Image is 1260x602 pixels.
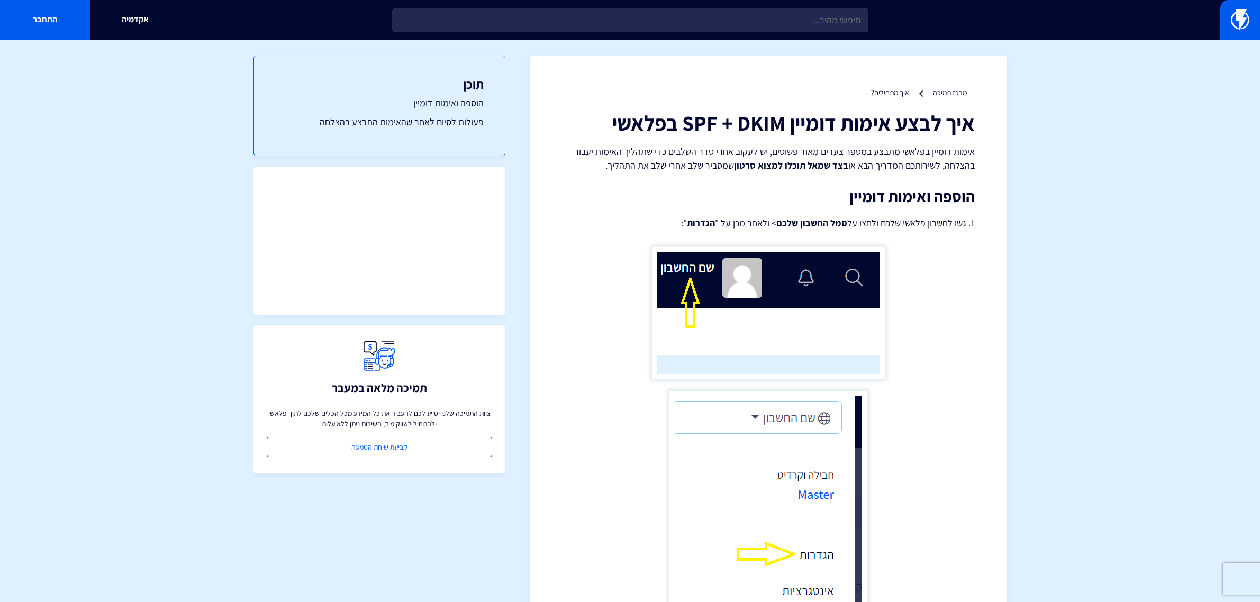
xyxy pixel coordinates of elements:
[267,437,492,457] a: קביעת שיחת הטמעה
[275,115,484,129] a: פעולות לסיום לאחר שהאימות התבצע בהצלחה
[332,381,427,394] h3: תמיכה מלאה במעבר
[776,217,847,229] strong: סמל החשבון שלכם
[734,159,848,171] strong: בצד שמאל תוכלו למצוא סרטון
[687,217,715,229] strong: הגדרות
[562,111,975,134] h1: איך לבצע אימות דומיין SPF + DKIM בפלאשי
[933,88,967,97] a: מרכז תמיכה
[275,77,484,91] h3: תוכן
[562,145,975,172] p: אימות דומיין בפלאשי מתבצע במספר צעדים מאוד פשוטים, יש לעקוב אחרי סדר השלבים כדי שתהליך האימות יעב...
[562,216,975,231] p: 1. גשו לחשבון פלאשי שלכם ולחצו על > ולאחר מכן על " ":
[871,88,909,97] a: איך מתחילים?
[392,8,868,32] input: חיפוש מהיר...
[562,188,975,205] h2: הוספה ואימות דומיין
[267,408,492,429] p: צוות התמיכה שלנו יסייע לכם להעביר את כל המידע מכל הכלים שלכם לתוך פלאשי ולהתחיל לשווק מיד, השירות...
[275,96,484,110] a: הוספה ואימות דומיין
